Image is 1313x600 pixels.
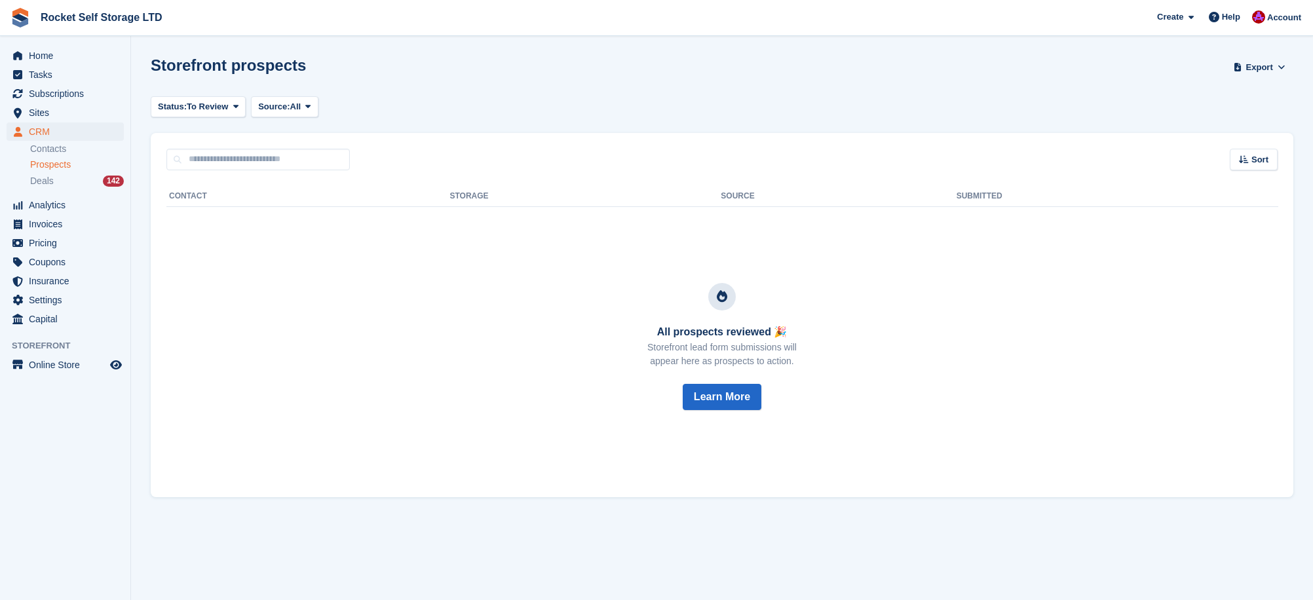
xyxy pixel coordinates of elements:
[258,100,290,113] span: Source:
[30,143,124,155] a: Contacts
[30,174,124,188] a: Deals 142
[166,186,449,207] th: Contact
[187,100,228,113] span: To Review
[30,158,124,172] a: Prospects
[29,122,107,141] span: CRM
[7,356,124,374] a: menu
[29,84,107,103] span: Subscriptions
[12,339,130,352] span: Storefront
[1230,56,1288,78] button: Export
[29,215,107,233] span: Invoices
[7,234,124,252] a: menu
[29,103,107,122] span: Sites
[7,310,124,328] a: menu
[158,100,187,113] span: Status:
[29,196,107,214] span: Analytics
[1246,61,1273,74] span: Export
[1157,10,1183,24] span: Create
[7,84,124,103] a: menu
[7,253,124,271] a: menu
[29,356,107,374] span: Online Store
[151,96,246,118] button: Status: To Review
[1252,10,1265,24] img: Lee Tresadern
[683,384,761,410] button: Learn More
[29,47,107,65] span: Home
[29,253,107,271] span: Coupons
[29,291,107,309] span: Settings
[251,96,318,118] button: Source: All
[647,341,797,368] p: Storefront lead form submissions will appear here as prospects to action.
[7,215,124,233] a: menu
[1267,11,1301,24] span: Account
[29,66,107,84] span: Tasks
[108,357,124,373] a: Preview store
[7,196,124,214] a: menu
[290,100,301,113] span: All
[35,7,168,28] a: Rocket Self Storage LTD
[957,186,1278,207] th: Submitted
[103,176,124,187] div: 142
[449,186,721,207] th: Storage
[7,47,124,65] a: menu
[1251,153,1268,166] span: Sort
[7,272,124,290] a: menu
[7,66,124,84] a: menu
[721,186,956,207] th: Source
[7,291,124,309] a: menu
[7,103,124,122] a: menu
[1222,10,1240,24] span: Help
[10,8,30,28] img: stora-icon-8386f47178a22dfd0bd8f6a31ec36ba5ce8667c1dd55bd0f319d3a0aa187defe.svg
[647,326,797,338] h3: All prospects reviewed 🎉
[30,159,71,171] span: Prospects
[29,272,107,290] span: Insurance
[151,56,306,74] h1: Storefront prospects
[7,122,124,141] a: menu
[29,234,107,252] span: Pricing
[29,310,107,328] span: Capital
[30,175,54,187] span: Deals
